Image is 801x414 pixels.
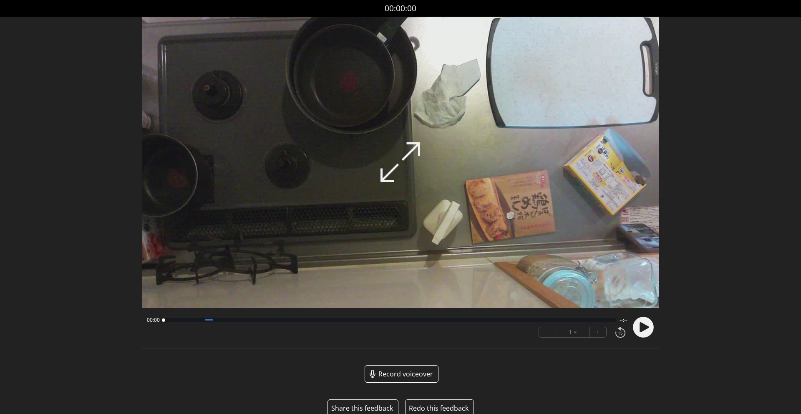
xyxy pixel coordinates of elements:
[620,317,627,323] span: --:--
[147,317,160,323] span: 00:00
[556,327,589,337] div: 1 ×
[331,403,393,413] button: Share this feedback
[378,369,433,379] span: Record voiceover
[589,327,606,337] button: +
[539,327,556,337] button: −
[385,3,416,15] a: 00:00:00
[365,365,438,383] a: Record voiceover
